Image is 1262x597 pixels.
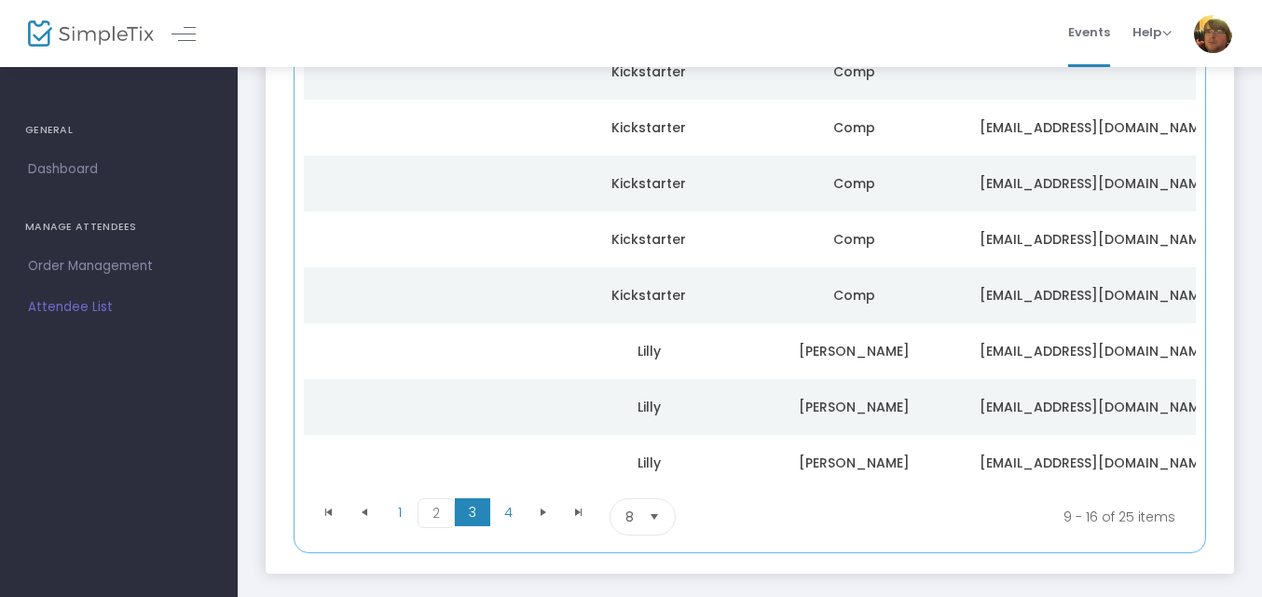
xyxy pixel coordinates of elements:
span: Go to the next page [526,498,561,526]
span: Go to the last page [561,498,597,526]
span: Order Management [28,254,210,278]
td: [EMAIL_ADDRESS][DOMAIN_NAME] [956,156,1236,211]
td: Comp [751,267,956,323]
span: Go to the previous page [357,505,372,520]
span: Go to the first page [322,505,336,520]
td: [EMAIL_ADDRESS][DOMAIN_NAME] [956,100,1236,156]
td: [PERSON_NAME] [751,323,956,379]
kendo-pager-info: 9 - 16 of 25 items [860,498,1175,536]
button: Select [641,499,667,535]
td: [EMAIL_ADDRESS][DOMAIN_NAME] [956,435,1236,491]
span: Go to the next page [536,505,551,520]
span: Events [1068,8,1110,56]
td: Kickstarter [546,100,751,156]
td: Kickstarter [546,156,751,211]
td: Kickstarter [546,44,751,100]
td: Comp [751,44,956,100]
span: Attendee List [28,295,210,319]
td: [EMAIL_ADDRESS][DOMAIN_NAME] [956,323,1236,379]
td: Lilly [546,435,751,491]
span: Help [1132,23,1172,41]
td: Comp [751,156,956,211]
span: Go to the previous page [347,498,382,526]
span: Go to the first page [311,498,347,526]
td: Comp [751,211,956,267]
td: Comp [751,100,956,156]
td: [EMAIL_ADDRESS][DOMAIN_NAME] [956,379,1236,435]
span: Page 2 [418,498,455,528]
td: Kickstarter [546,267,751,323]
td: Kickstarter [546,211,751,267]
td: [EMAIL_ADDRESS][DOMAIN_NAME] [956,267,1236,323]
span: Page 4 [490,498,526,526]
h4: MANAGE ATTENDEES [25,209,213,246]
span: Dashboard [28,157,210,182]
td: Lilly [546,323,751,379]
span: Page 1 [382,498,418,526]
td: Lilly [546,379,751,435]
span: Page 3 [455,498,490,526]
h4: GENERAL [25,112,213,149]
span: 8 [625,508,634,526]
td: [EMAIL_ADDRESS][DOMAIN_NAME] [956,211,1236,267]
td: [PERSON_NAME] [751,435,956,491]
td: [PERSON_NAME] [751,379,956,435]
span: Go to the last page [571,505,586,520]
